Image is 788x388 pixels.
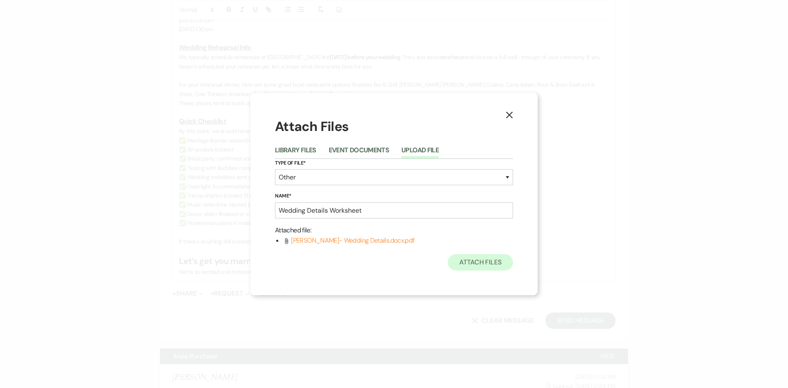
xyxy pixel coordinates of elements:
[275,117,513,136] h1: Attach Files
[448,254,513,271] button: Attach Files
[291,236,414,245] span: [PERSON_NAME]- Wedding Details.docx.pdf
[275,225,513,236] p: Attached file :
[275,192,513,201] label: Name*
[275,147,316,158] button: Library Files
[275,159,513,168] label: Type of File*
[329,147,389,158] button: Event Documents
[401,147,439,158] button: Upload File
